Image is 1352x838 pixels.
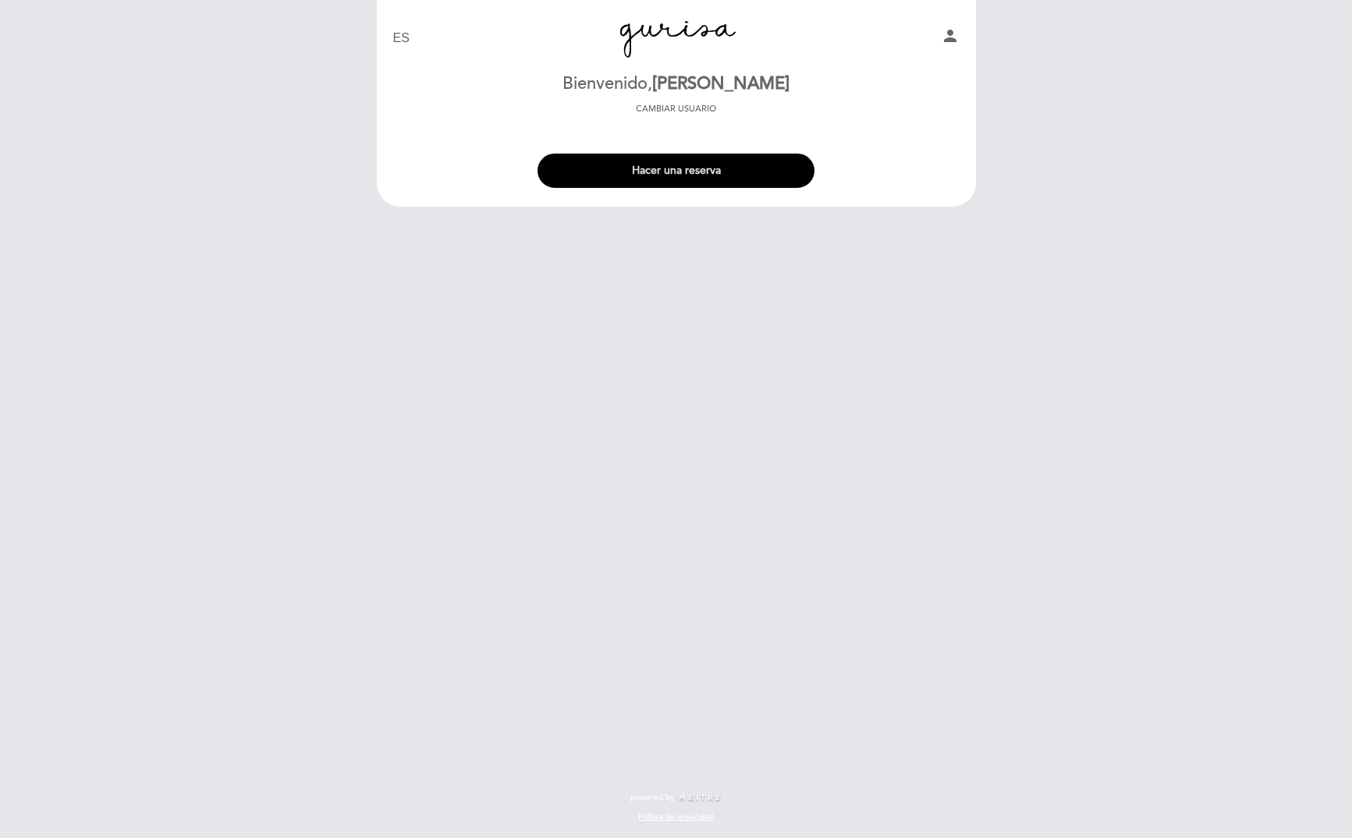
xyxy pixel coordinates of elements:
a: Política de privacidad [638,811,713,822]
button: Cambiar usuario [631,102,721,116]
span: [PERSON_NAME] [652,73,790,94]
a: powered by [630,792,722,803]
button: person [941,27,960,51]
a: Gurisa [GEOGRAPHIC_DATA] [579,17,774,60]
button: Hacer una reserva [538,154,814,188]
span: powered by [630,792,674,803]
i: person [941,27,960,45]
h2: Bienvenido, [562,75,790,94]
img: MEITRE [678,794,722,802]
